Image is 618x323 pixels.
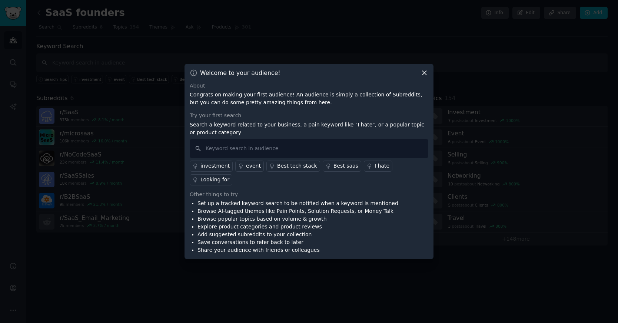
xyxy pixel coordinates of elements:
[190,112,428,119] div: Try your first search
[200,162,230,170] div: investment
[197,238,398,246] li: Save conversations to refer back to later
[277,162,317,170] div: Best tech stack
[333,162,358,170] div: Best saas
[197,200,398,207] li: Set up a tracked keyword search to be notified when a keyword is mentioned
[323,161,361,172] a: Best saas
[190,139,428,158] input: Keyword search in audience
[200,69,280,77] h3: Welcome to your audience!
[190,161,233,172] a: investment
[190,91,428,106] p: Congrats on making your first audience! An audience is simply a collection of Subreddits, but you...
[190,174,232,185] a: Looking for
[190,191,428,198] div: Other things to try
[197,223,398,231] li: Explore product categories and product reviews
[190,82,428,90] div: About
[197,246,398,254] li: Share your audience with friends or colleagues
[235,161,264,172] a: event
[375,162,389,170] div: I hate
[246,162,261,170] div: event
[364,161,392,172] a: I hate
[190,121,428,136] p: Search a keyword related to your business, a pain keyword like "I hate", or a popular topic or pr...
[197,215,398,223] li: Browse popular topics based on volume & growth
[266,161,320,172] a: Best tech stack
[200,176,229,184] div: Looking for
[197,207,398,215] li: Browse AI-tagged themes like Pain Points, Solution Requests, or Money Talk
[197,231,398,238] li: Add suggested subreddits to your collection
